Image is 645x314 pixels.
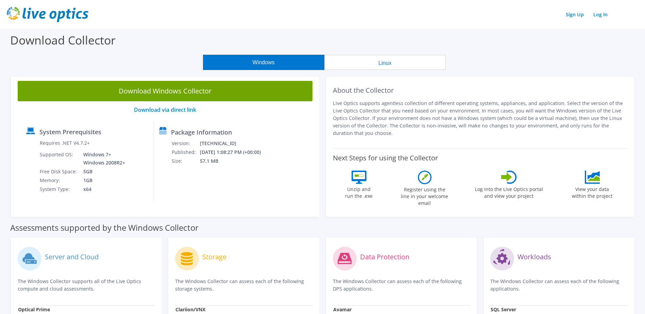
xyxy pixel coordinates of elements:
td: Free Disk Space: [39,167,78,176]
label: Register using the line in your welcome email [399,184,450,207]
td: [TECHNICAL_ID] [200,139,270,148]
td: x64 [78,185,126,194]
label: Download Collector [10,32,116,48]
strong: Avamar [333,306,352,313]
img: live_optics_svg.svg [7,7,88,22]
td: 57.1 MB [200,157,270,165]
td: System Type: [39,185,78,194]
td: [DATE] 1:08:27 PM (+00:00) [200,148,270,157]
td: Published: [171,148,200,157]
td: 5GB [78,167,126,176]
td: 1GB [78,176,126,185]
a: Download Windows Collector [18,81,312,101]
p: The Windows Collector supports all of the Live Optics compute and cloud assessments. [18,278,155,293]
label: Workloads [517,254,551,260]
p: The Windows Collector can assess each of the following applications. [490,278,627,293]
label: Server and Cloud [45,254,99,260]
label: Storage [202,254,226,260]
button: Linux [324,55,446,70]
button: Windows [203,55,324,70]
label: Data Protection [360,254,409,260]
td: Supported OS: [39,150,78,167]
td: Size: [171,157,200,165]
a: Log In [590,10,611,19]
label: System Prerequisites [39,128,101,135]
strong: SQL Server [491,306,516,313]
strong: Optical Prime [18,306,50,313]
p: The Windows Collector can assess each of the following DPS applications. [333,278,470,293]
a: Download via direct link [134,106,196,114]
td: Windows 7+ Windows 2008R2+ [78,150,126,167]
h2: About the Collector [333,86,628,94]
label: Unzip and run the .exe [343,184,375,199]
label: View your data within the project [568,184,617,199]
label: Log into the Live Optics portal and view your project [475,184,543,199]
label: Next Steps for using the Collector [333,154,438,162]
label: Requires .NET V4.7.2+ [40,140,90,146]
strong: Clariion/VNX [175,306,205,313]
a: Sign Up [562,10,587,19]
td: Version: [171,139,200,148]
label: Package Information [171,129,232,136]
p: The Windows Collector can assess each of the following storage systems. [175,278,312,293]
label: Assessments supported by the Windows Collector [10,224,199,231]
p: Live Optics supports agentless collection of different operating systems, appliances, and applica... [333,100,628,137]
td: Memory: [39,176,78,185]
